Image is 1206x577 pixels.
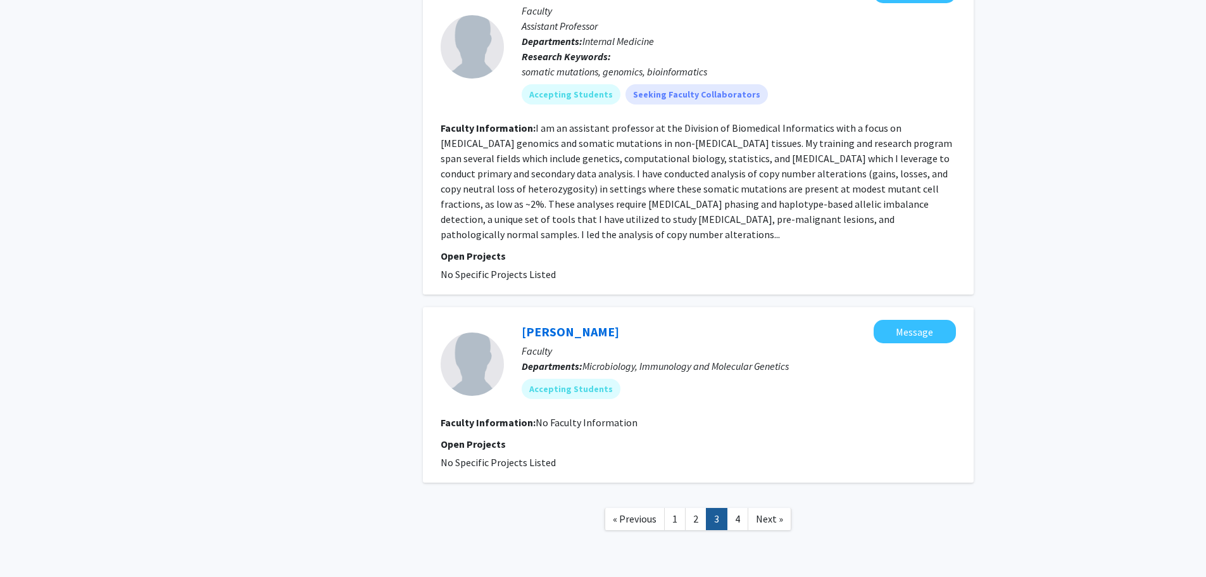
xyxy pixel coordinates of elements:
b: Faculty Information: [441,416,536,429]
b: Research Keywords: [522,50,611,63]
a: [PERSON_NAME] [522,324,619,339]
a: 1 [664,508,686,530]
nav: Page navigation [423,495,974,547]
div: somatic mutations, genomics, bioinformatics [522,64,956,79]
p: Faculty [522,343,956,358]
mat-chip: Accepting Students [522,84,620,105]
p: Assistant Professor [522,18,956,34]
a: 3 [706,508,727,530]
a: 2 [685,508,707,530]
iframe: Chat [9,520,54,567]
span: « Previous [613,512,656,525]
a: Previous [605,508,665,530]
button: Message Jennifer Simkin [874,320,956,343]
span: No Specific Projects Listed [441,456,556,469]
b: Departments: [522,35,582,48]
mat-chip: Seeking Faculty Collaborators [625,84,768,105]
p: Open Projects [441,436,956,452]
p: Open Projects [441,248,956,263]
span: No Faculty Information [536,416,638,429]
b: Faculty Information: [441,122,536,134]
b: Departments: [522,360,582,372]
a: 4 [727,508,748,530]
fg-read-more: I am an assistant professor at the Division of Biomedical Informatics with a focus on [MEDICAL_DA... [441,122,952,241]
span: Internal Medicine [582,35,654,48]
mat-chip: Accepting Students [522,379,620,399]
span: Microbiology, Immunology and Molecular Genetics [582,360,789,372]
a: Next [748,508,791,530]
span: No Specific Projects Listed [441,268,556,281]
p: Faculty [522,3,956,18]
span: Next » [756,512,783,525]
